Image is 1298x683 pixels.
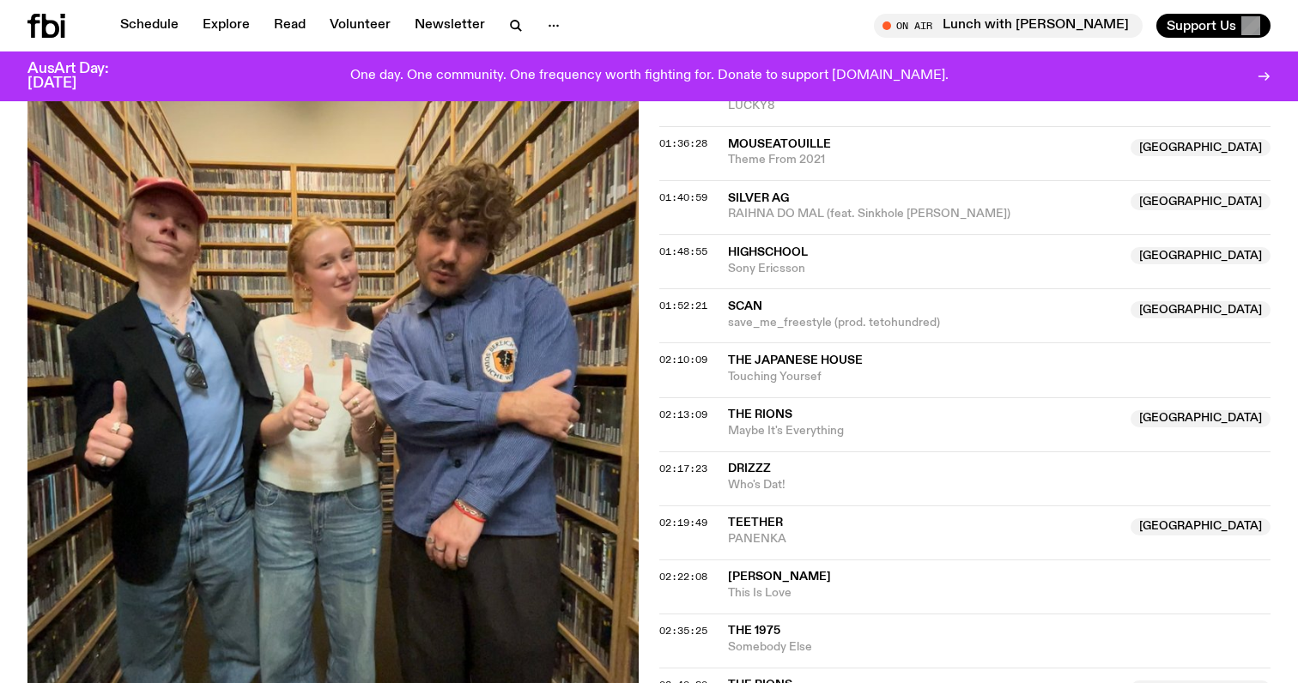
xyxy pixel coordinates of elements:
span: LUCKY8 [728,98,1271,114]
span: Support Us [1167,18,1236,33]
span: [GEOGRAPHIC_DATA] [1131,139,1271,156]
span: This Is Love [728,585,1271,601]
button: 02:35:25 [659,626,707,636]
span: Theme From 2021 [728,152,1120,168]
span: Mouseatouille [728,138,831,150]
span: Scan [728,300,762,312]
span: 02:13:09 [659,408,707,421]
span: Silver AG [728,192,789,204]
button: 02:10:09 [659,355,707,365]
span: Teether [728,517,783,529]
button: 01:40:59 [659,193,707,202]
span: [GEOGRAPHIC_DATA] [1131,518,1271,535]
a: Schedule [110,14,189,38]
span: [GEOGRAPHIC_DATA] [1131,247,1271,264]
button: 02:13:09 [659,410,707,420]
span: [PERSON_NAME] [728,571,831,583]
span: DRIZZZ [728,462,771,474]
span: Maybe It's Everything [728,423,1120,439]
span: 02:19:49 [659,516,707,529]
span: The Rions [728,408,792,420]
span: Somebody Else [728,639,1271,656]
span: 01:36:28 [659,136,707,150]
span: RAIHNA DO MAL (feat. Sinkhole [PERSON_NAME]) [728,206,1120,222]
span: PANENKA [728,531,1120,547]
span: 01:52:21 [659,299,707,312]
span: The 1975 [728,625,780,637]
span: 02:22:08 [659,570,707,583]
a: Explore [192,14,260,38]
span: Who's Dat! [728,477,1271,493]
button: 02:22:08 [659,572,707,582]
a: Volunteer [319,14,401,38]
button: 01:48:55 [659,247,707,257]
h3: AusArt Day: [DATE] [27,62,137,91]
span: save_me_freestyle (prod. tetohundred) [728,315,1120,331]
span: 02:17:23 [659,462,707,475]
span: 02:35:25 [659,624,707,638]
span: 01:40:59 [659,190,707,204]
a: Newsletter [404,14,495,38]
span: Sony Ericsson [728,261,1120,277]
button: 02:19:49 [659,518,707,528]
span: [GEOGRAPHIC_DATA] [1131,301,1271,318]
span: 01:48:55 [659,245,707,258]
button: 01:52:21 [659,301,707,311]
span: HighSchool [728,246,808,258]
button: Support Us [1156,14,1271,38]
button: 02:17:23 [659,464,707,474]
span: [GEOGRAPHIC_DATA] [1131,193,1271,210]
span: [GEOGRAPHIC_DATA] [1131,410,1271,427]
button: On AirLunch with [PERSON_NAME] [874,14,1143,38]
span: Touching Yoursef [728,369,1271,385]
a: Read [264,14,316,38]
p: One day. One community. One frequency worth fighting for. Donate to support [DOMAIN_NAME]. [350,69,949,84]
span: 02:10:09 [659,353,707,366]
button: 01:36:28 [659,139,707,148]
span: The Japanese House [728,354,863,366]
